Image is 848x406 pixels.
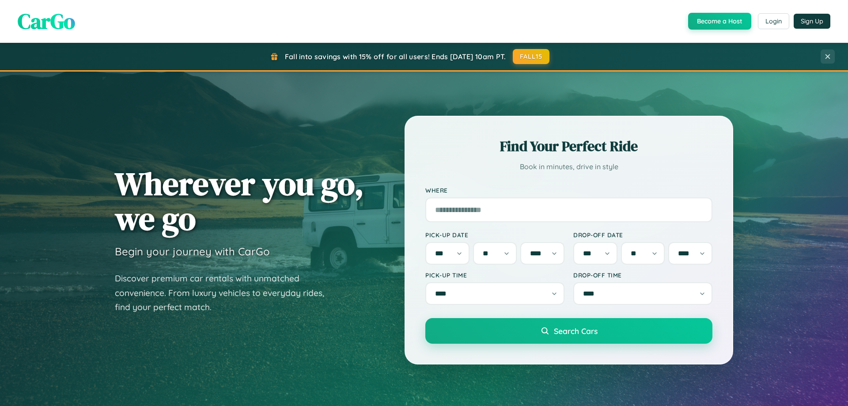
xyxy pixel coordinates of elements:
label: Where [425,186,712,194]
label: Drop-off Date [573,231,712,239]
button: FALL15 [513,49,550,64]
p: Discover premium car rentals with unmatched convenience. From luxury vehicles to everyday rides, ... [115,271,336,315]
label: Pick-up Date [425,231,564,239]
h1: Wherever you go, we go [115,166,364,236]
button: Become a Host [688,13,751,30]
label: Pick-up Time [425,271,564,279]
button: Sign Up [794,14,830,29]
p: Book in minutes, drive in style [425,160,712,173]
span: CarGo [18,7,75,36]
button: Search Cars [425,318,712,344]
label: Drop-off Time [573,271,712,279]
h3: Begin your journey with CarGo [115,245,270,258]
span: Fall into savings with 15% off for all users! Ends [DATE] 10am PT. [285,52,506,61]
span: Search Cars [554,326,598,336]
button: Login [758,13,789,29]
h2: Find Your Perfect Ride [425,137,712,156]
